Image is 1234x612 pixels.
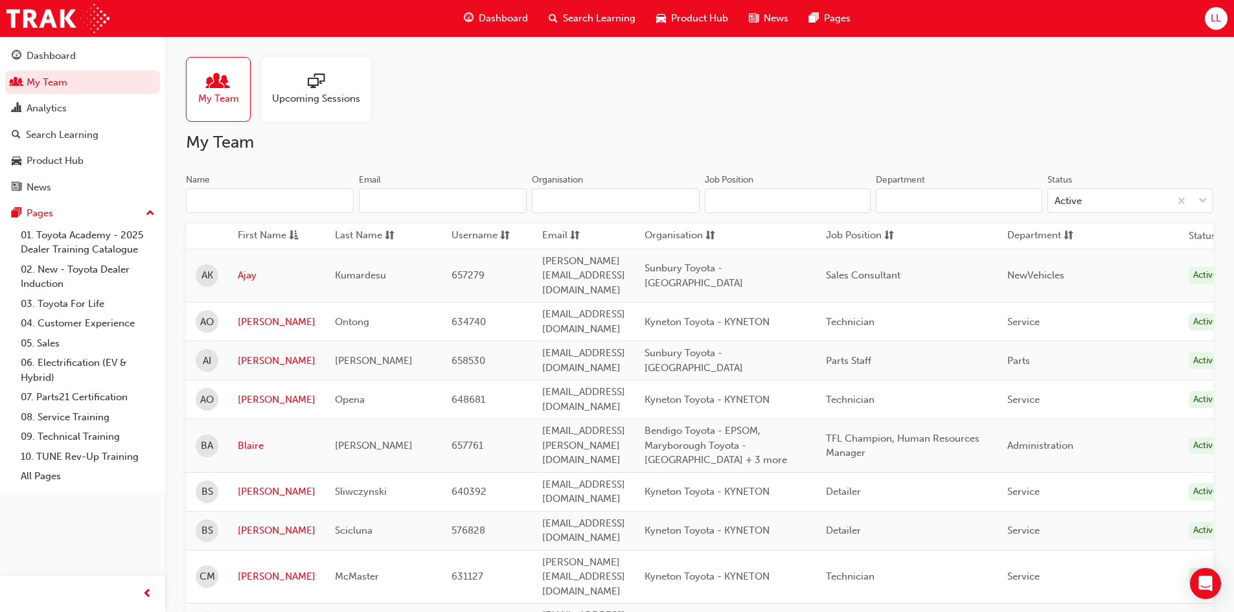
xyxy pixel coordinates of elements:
[238,392,315,407] a: [PERSON_NAME]
[27,180,51,195] div: News
[16,260,160,294] a: 02. New - Toyota Dealer Induction
[532,188,700,213] input: Organisation
[238,315,315,330] a: [PERSON_NAME]
[809,10,819,27] span: pages-icon
[5,71,160,95] a: My Team
[542,255,625,296] span: [PERSON_NAME][EMAIL_ADDRESS][DOMAIN_NAME]
[645,394,770,405] span: Kyneton Toyota - KYNETON
[12,155,21,167] span: car-icon
[645,425,787,466] span: Bendigo Toyota - EPSOM, Maryborough Toyota - [GEOGRAPHIC_DATA] + 3 more
[645,347,743,374] span: Sunbury Toyota - [GEOGRAPHIC_DATA]
[200,569,215,584] span: CM
[1055,194,1082,209] div: Active
[826,228,897,244] button: Job Positionsorting-icon
[1007,228,1061,244] span: Department
[238,268,315,283] a: Ajay
[335,486,387,497] span: Sliwczynski
[884,228,894,244] span: sorting-icon
[451,228,497,244] span: Username
[5,201,160,225] button: Pages
[1205,7,1228,30] button: LL
[542,228,613,244] button: Emailsorting-icon
[1007,316,1040,328] span: Service
[542,347,625,374] span: [EMAIL_ADDRESS][DOMAIN_NAME]
[335,525,372,536] span: Scicluna
[16,353,160,387] a: 06. Electrification (EV & Hybrid)
[238,484,315,499] a: [PERSON_NAME]
[826,228,882,244] span: Job Position
[186,57,261,122] a: My Team
[5,44,160,68] a: Dashboard
[16,225,160,260] a: 01. Toyota Academy - 2025 Dealer Training Catalogue
[1189,437,1222,455] div: Active
[451,394,485,405] span: 648681
[464,10,474,27] span: guage-icon
[146,205,155,222] span: up-icon
[479,11,528,26] span: Dashboard
[738,5,799,32] a: news-iconNews
[645,228,703,244] span: Organisation
[12,130,21,141] span: search-icon
[335,316,369,328] span: Ontong
[656,10,666,27] span: car-icon
[824,11,851,26] span: Pages
[210,73,227,91] span: people-icon
[826,269,900,281] span: Sales Consultant
[451,228,523,244] button: Usernamesorting-icon
[12,77,21,89] span: people-icon
[5,176,160,199] a: News
[27,101,67,116] div: Analytics
[826,394,874,405] span: Technician
[16,466,160,486] a: All Pages
[12,182,21,194] span: news-icon
[335,440,413,451] span: [PERSON_NAME]
[201,268,213,283] span: AK
[1189,391,1222,409] div: Active
[1047,174,1072,187] div: Status
[16,387,160,407] a: 07. Parts21 Certification
[359,188,527,213] input: Email
[542,556,625,597] span: [PERSON_NAME][EMAIL_ADDRESS][DOMAIN_NAME]
[238,438,315,453] a: Blaire
[5,123,160,147] a: Search Learning
[549,10,558,27] span: search-icon
[1007,525,1040,536] span: Service
[1007,486,1040,497] span: Service
[705,228,715,244] span: sorting-icon
[645,316,770,328] span: Kyneton Toyota - KYNETON
[764,11,788,26] span: News
[238,228,309,244] button: First Nameasc-icon
[542,517,625,544] span: [EMAIL_ADDRESS][DOMAIN_NAME]
[1007,228,1079,244] button: Departmentsorting-icon
[1198,193,1207,210] span: down-icon
[1007,571,1040,582] span: Service
[5,149,160,173] a: Product Hub
[27,206,53,221] div: Pages
[289,228,299,244] span: asc-icon
[451,269,485,281] span: 657279
[538,5,646,32] a: search-iconSearch Learning
[198,91,239,106] span: My Team
[12,208,21,220] span: pages-icon
[238,228,286,244] span: First Name
[645,571,770,582] span: Kyneton Toyota - KYNETON
[453,5,538,32] a: guage-iconDashboard
[826,433,979,459] span: TFL Champion, Human Resources Manager
[5,41,160,201] button: DashboardMy TeamAnalyticsSearch LearningProduct HubNews
[1189,267,1222,284] div: Active
[335,269,386,281] span: Kumardesu
[143,586,152,602] span: prev-icon
[200,392,214,407] span: AO
[1007,394,1040,405] span: Service
[335,228,382,244] span: Last Name
[203,354,211,368] span: AI
[27,49,76,63] div: Dashboard
[1189,483,1222,501] div: Active
[826,355,871,367] span: Parts Staff
[359,174,381,187] div: Email
[451,316,486,328] span: 634740
[876,188,1042,213] input: Department
[201,523,213,538] span: BS
[542,386,625,413] span: [EMAIL_ADDRESS][DOMAIN_NAME]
